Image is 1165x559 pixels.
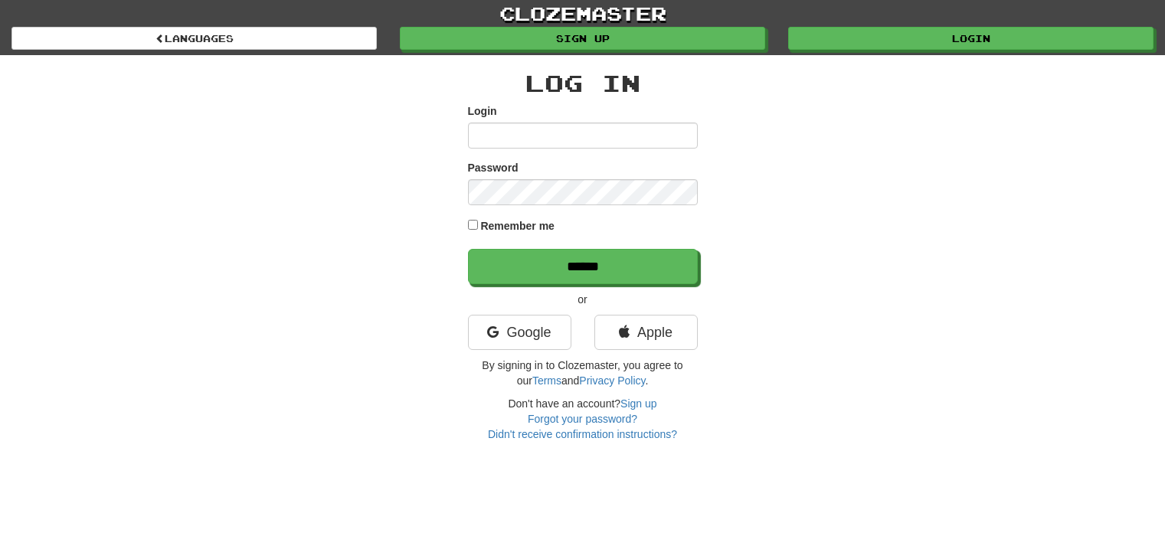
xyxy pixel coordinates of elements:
[468,315,571,350] a: Google
[579,374,645,387] a: Privacy Policy
[594,315,698,350] a: Apple
[532,374,561,387] a: Terms
[620,397,656,410] a: Sign up
[468,396,698,442] div: Don't have an account?
[400,27,765,50] a: Sign up
[468,103,497,119] label: Login
[788,27,1154,50] a: Login
[468,160,519,175] label: Password
[528,413,637,425] a: Forgot your password?
[488,428,677,440] a: Didn't receive confirmation instructions?
[468,358,698,388] p: By signing in to Clozemaster, you agree to our and .
[468,70,698,96] h2: Log In
[11,27,377,50] a: Languages
[468,292,698,307] p: or
[480,218,555,234] label: Remember me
